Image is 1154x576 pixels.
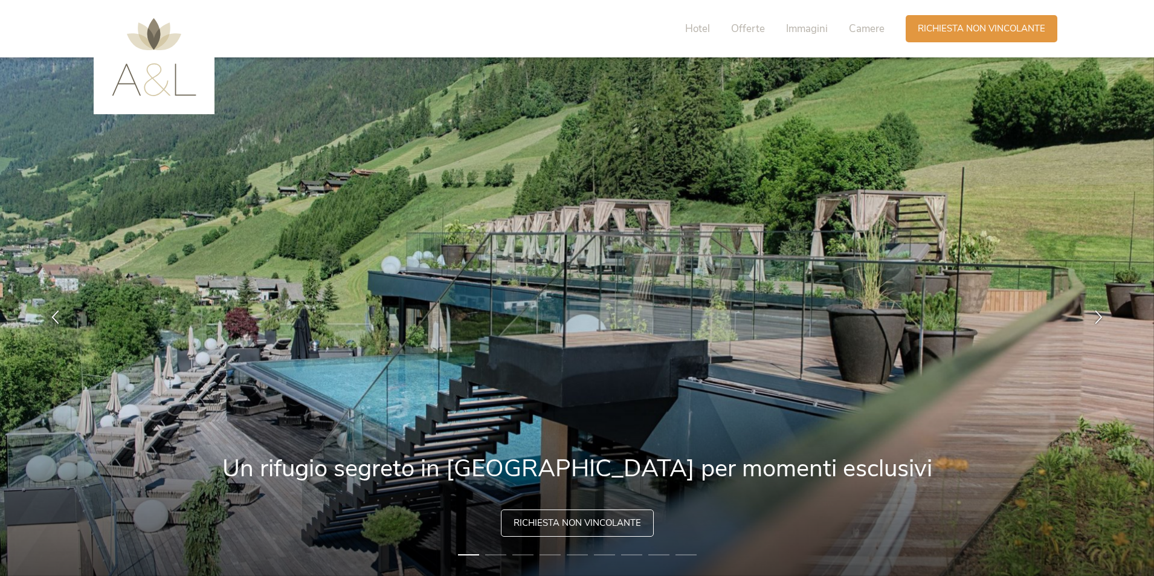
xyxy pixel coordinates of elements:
img: AMONTI & LUNARIS Wellnessresort [112,18,196,96]
span: Offerte [731,22,765,36]
span: Richiesta non vincolante [918,22,1045,35]
span: Richiesta non vincolante [514,517,641,529]
span: Hotel [685,22,710,36]
span: Immagini [786,22,828,36]
span: Camere [849,22,885,36]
